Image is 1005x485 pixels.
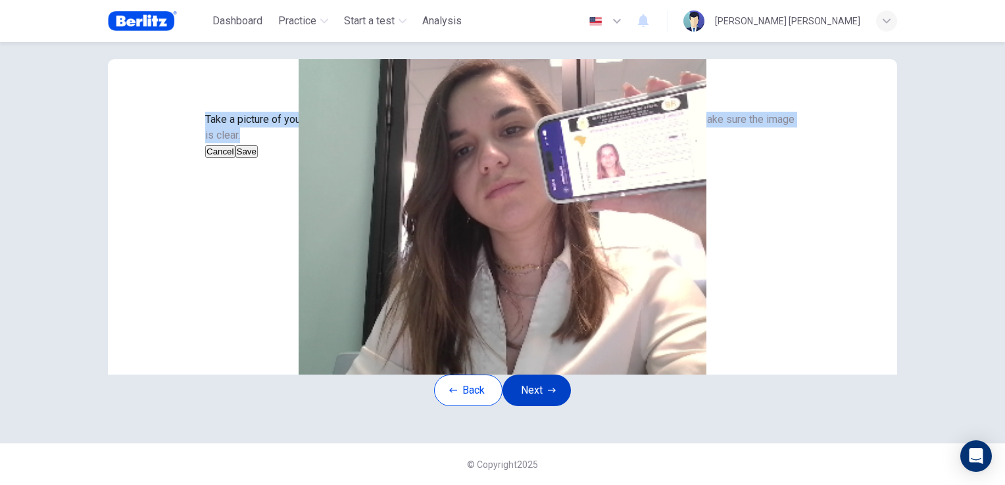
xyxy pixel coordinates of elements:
[417,9,467,33] button: Analysis
[417,9,467,33] div: You need a license to access this content
[683,11,704,32] img: Profile picture
[587,16,604,26] img: en
[108,8,177,34] img: Berlitz Brasil logo
[434,375,502,406] button: Back
[212,13,262,29] span: Dashboard
[422,13,462,29] span: Analysis
[278,13,316,29] span: Practice
[108,8,207,34] a: Berlitz Brasil logo
[715,13,860,29] div: [PERSON_NAME] [PERSON_NAME]
[960,440,992,472] div: Open Intercom Messenger
[467,459,538,470] span: © Copyright 2025
[344,13,395,29] span: Start a test
[207,9,268,33] button: Dashboard
[273,9,333,33] button: Practice
[502,375,571,406] button: Next
[108,59,897,375] img: preview screemshot
[339,9,412,33] button: Start a test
